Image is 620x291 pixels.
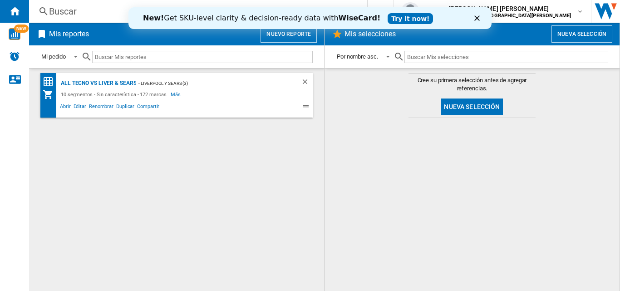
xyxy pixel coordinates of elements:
div: ALL TECNO VS LIVER & SEARS [59,78,136,89]
button: Nuevo reporte [261,25,317,43]
img: wise-card.svg [9,28,20,40]
input: Buscar Mis reportes [92,51,313,63]
iframe: Intercom live chat banner [128,7,492,29]
span: [PERSON_NAME] [PERSON_NAME] [427,4,571,13]
div: Mi pedido [41,53,66,60]
span: Cree su primera selección antes de agregar referencias. [408,76,536,93]
div: - LIVERPOOL Y SEARS (3) [136,78,283,89]
div: Borrar [301,78,313,89]
div: 10 segmentos - Sin característica - 172 marcas [59,89,171,100]
div: Por nombre asc. [337,53,378,60]
h2: Mis selecciones [343,25,398,43]
div: Mi colección [43,89,59,100]
span: Duplicar [115,102,136,113]
input: Buscar Mis selecciones [404,51,608,63]
span: Compartir [136,102,161,113]
button: Nueva selección [551,25,612,43]
span: Abrir [59,102,72,113]
img: alerts-logo.svg [9,51,20,62]
span: Editar [72,102,88,113]
b: MX EL [PERSON_NAME][GEOGRAPHIC_DATA][PERSON_NAME] [427,13,571,19]
div: Matriz de precios [43,76,59,88]
button: Nueva selección [441,99,502,115]
span: Más [171,89,182,100]
div: Cerrar [346,8,355,14]
h2: Mis reportes [47,25,91,43]
img: profile.jpg [401,2,419,20]
span: NEW [14,25,29,33]
span: Renombrar [88,102,115,113]
div: Buscar [49,5,344,18]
